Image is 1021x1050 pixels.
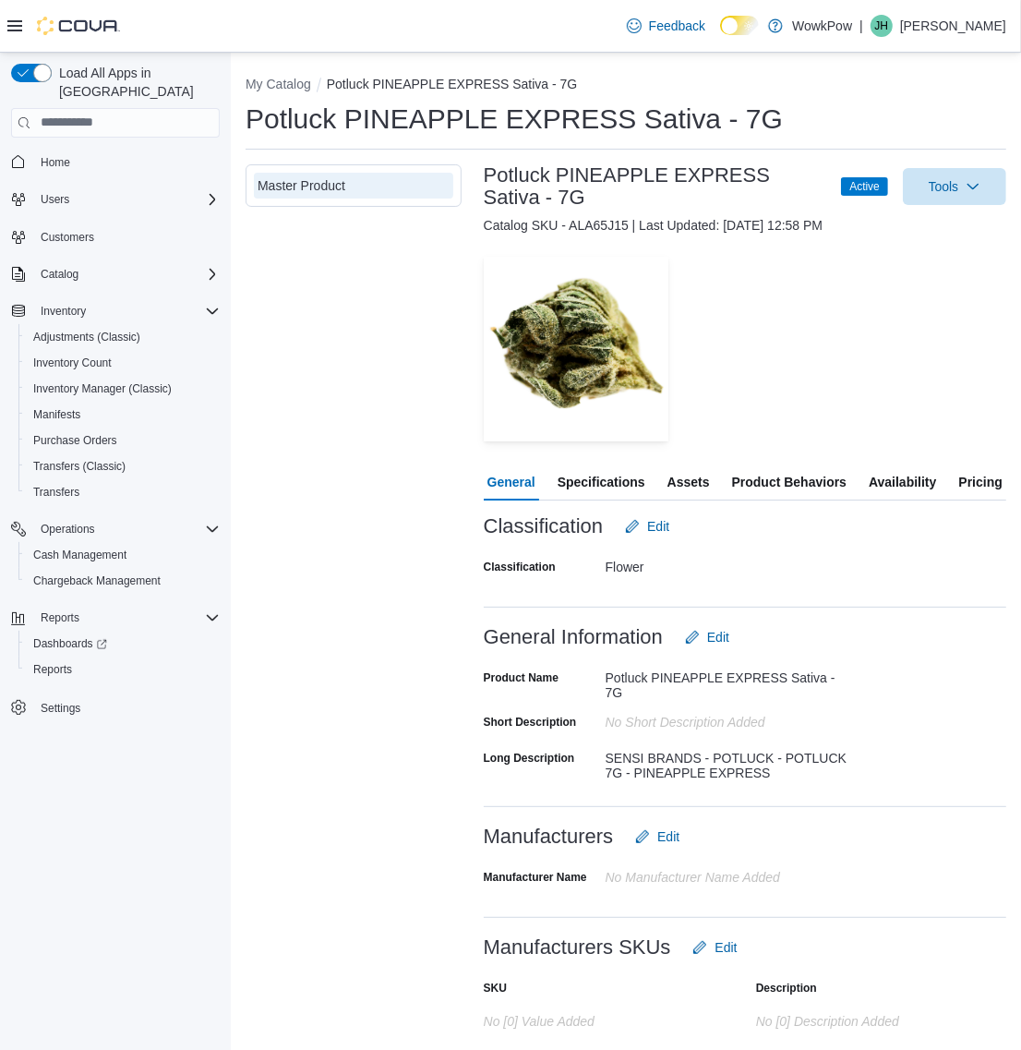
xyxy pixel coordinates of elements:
span: Active [849,178,880,195]
button: Inventory [4,298,227,324]
a: Adjustments (Classic) [26,326,148,348]
a: Reports [26,658,79,681]
span: Catalog [41,267,78,282]
span: Inventory [33,300,220,322]
button: Operations [33,518,102,540]
input: Dark Mode [720,16,759,35]
label: Description [756,981,817,996]
button: Home [4,149,227,175]
button: Users [4,187,227,212]
span: Dashboards [33,636,107,651]
span: Tools [929,177,959,196]
span: Transfers (Classic) [26,455,220,477]
span: Dark Mode [720,35,721,36]
img: Cova [37,17,120,35]
button: Inventory Count [18,350,227,376]
label: Manufacturer Name [484,870,587,885]
button: Transfers [18,479,227,505]
nav: Complex example [11,141,220,769]
a: Purchase Orders [26,429,125,452]
button: Purchase Orders [18,428,227,453]
button: Chargeback Management [18,568,227,594]
button: Reports [33,607,87,629]
span: Pricing [959,464,1003,501]
span: Reports [26,658,220,681]
span: Manifests [33,407,80,422]
button: Edit [678,619,737,656]
div: SENSI BRANDS - POTLUCK - POTLUCK 7G - PINEAPPLE EXPRESS [606,743,853,780]
h3: Classification [484,515,604,537]
label: Short Description [484,715,577,730]
span: Transfers (Classic) [33,459,126,474]
span: Settings [41,701,80,716]
button: Inventory Manager (Classic) [18,376,227,402]
span: Reports [33,607,220,629]
span: Purchase Orders [33,433,117,448]
span: Reports [33,662,72,677]
a: Cash Management [26,544,134,566]
span: Operations [33,518,220,540]
a: Dashboards [18,631,227,657]
h3: Potluck PINEAPPLE EXPRESS Sativa - 7G [484,164,823,209]
nav: An example of EuiBreadcrumbs [246,75,1006,97]
a: Feedback [619,7,713,44]
span: Load All Apps in [GEOGRAPHIC_DATA] [52,64,220,101]
span: Reports [41,610,79,625]
span: Customers [41,230,94,245]
span: Cash Management [33,548,126,562]
button: Catalog [4,261,227,287]
button: My Catalog [246,77,311,91]
span: Transfers [26,481,220,503]
span: Edit [647,517,669,536]
span: Chargeback Management [26,570,220,592]
h3: Manufacturers [484,826,614,848]
button: Operations [4,516,227,542]
a: Inventory Count [26,352,119,374]
button: Cash Management [18,542,227,568]
a: Transfers (Classic) [26,455,133,477]
label: SKU [484,981,507,996]
span: Active [841,177,888,196]
span: Inventory [41,304,86,319]
span: Edit [707,628,729,646]
p: | [859,15,863,37]
span: Manifests [26,404,220,426]
div: No [0] description added [756,1007,1006,1029]
button: Customers [4,223,227,250]
span: Customers [33,225,220,248]
h3: General Information [484,626,663,648]
span: Transfers [33,485,79,500]
button: Settings [4,694,227,720]
span: Inventory Count [26,352,220,374]
span: Settings [33,695,220,718]
button: Tools [903,168,1006,205]
button: Adjustments (Classic) [18,324,227,350]
button: Manifests [18,402,227,428]
span: Adjustments (Classic) [26,326,220,348]
span: Availability [869,464,936,501]
span: Purchase Orders [26,429,220,452]
p: [PERSON_NAME] [900,15,1006,37]
label: Product Name [484,670,559,685]
div: No [0] value added [484,1007,734,1029]
span: Adjustments (Classic) [33,330,140,344]
h1: Potluck PINEAPPLE EXPRESS Sativa - 7G [246,101,783,138]
a: Customers [33,226,102,248]
div: Catalog SKU - ALA65J15 | Last Updated: [DATE] 12:58 PM [484,216,1006,235]
span: Dashboards [26,633,220,655]
span: Inventory Manager (Classic) [26,378,220,400]
span: Specifications [558,464,645,501]
span: Edit [657,827,679,846]
span: Home [41,155,70,170]
span: Operations [41,522,95,537]
button: Potluck PINEAPPLE EXPRESS Sativa - 7G [327,77,578,91]
div: Jenny Hart [871,15,893,37]
button: Reports [18,657,227,682]
span: Feedback [649,17,705,35]
button: Edit [685,929,744,966]
label: Long Description [484,751,575,766]
a: Chargeback Management [26,570,168,592]
a: Dashboards [26,633,114,655]
p: WowkPow [792,15,852,37]
span: Product Behaviors [732,464,847,501]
